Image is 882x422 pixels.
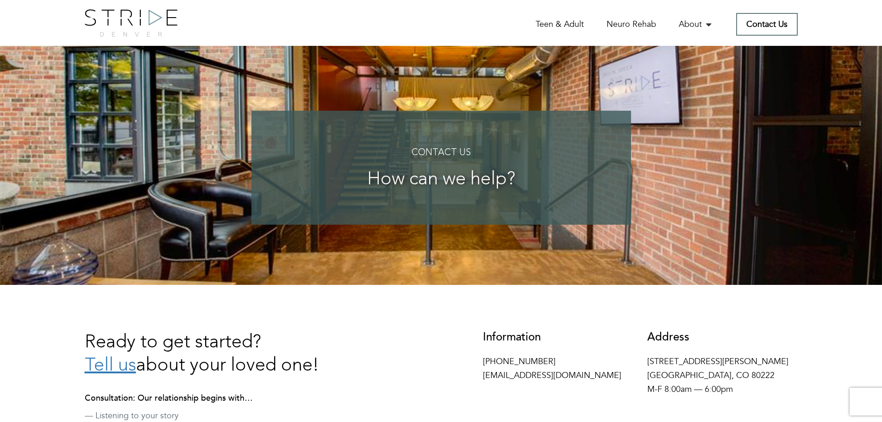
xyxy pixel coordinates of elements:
h4: Contact Us [270,148,613,158]
p: — Listening to your story [85,410,434,422]
h4: Consultation: Our relationship begins with… [85,394,434,403]
h3: Ready to get started? about your loved one! [85,331,434,378]
h3: How can we help? [270,170,613,190]
a: Teen & Adult [536,19,584,30]
a: Contact Us [736,13,798,36]
img: logo.png [85,9,177,37]
h3: Information [483,331,633,343]
a: About [679,19,713,30]
a: Neuro Rehab [607,19,656,30]
p: [PHONE_NUMBER] [EMAIL_ADDRESS][DOMAIN_NAME] [483,355,633,383]
h3: Address [647,331,798,343]
p: [STREET_ADDRESS][PERSON_NAME] [GEOGRAPHIC_DATA], CO 80222 M-F 8:00am — 6:00pm [647,355,798,397]
a: Tell us [85,357,136,375]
